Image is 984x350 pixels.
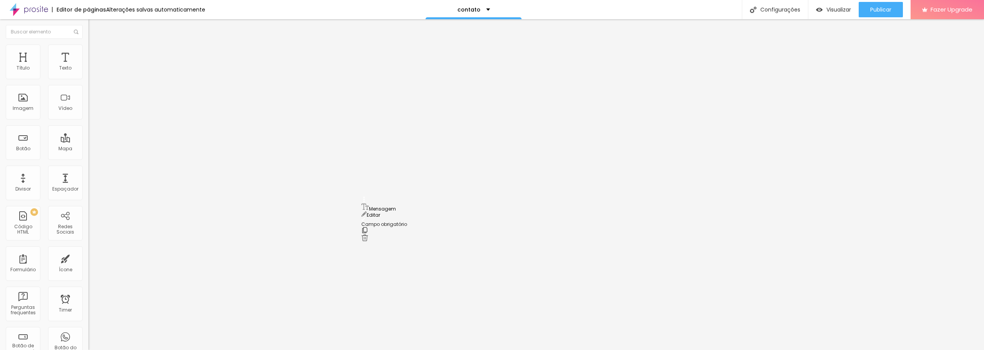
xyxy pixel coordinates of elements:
[16,146,30,151] div: Botão
[10,267,36,272] div: Formulário
[59,65,71,71] div: Texto
[52,7,106,12] div: Editor de páginas
[870,7,891,13] span: Publicar
[808,2,859,17] button: Visualizar
[859,2,903,17] button: Publicar
[13,106,33,111] div: Imagem
[52,186,78,192] div: Espaçador
[750,7,756,13] img: Icone
[74,30,78,34] img: Icone
[58,146,72,151] div: Mapa
[59,267,72,272] div: Ícone
[8,224,38,235] div: Código HTML
[816,7,823,13] img: view-1.svg
[6,25,83,39] input: Buscar elemento
[59,307,72,313] div: Timer
[8,305,38,316] div: Perguntas frequentes
[15,186,31,192] div: Divisor
[826,7,851,13] span: Visualizar
[931,6,972,13] span: Fazer Upgrade
[50,224,80,235] div: Redes Sociais
[106,7,205,12] div: Alterações salvas automaticamente
[17,65,30,71] div: Título
[58,106,72,111] div: Vídeo
[457,7,480,12] p: contato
